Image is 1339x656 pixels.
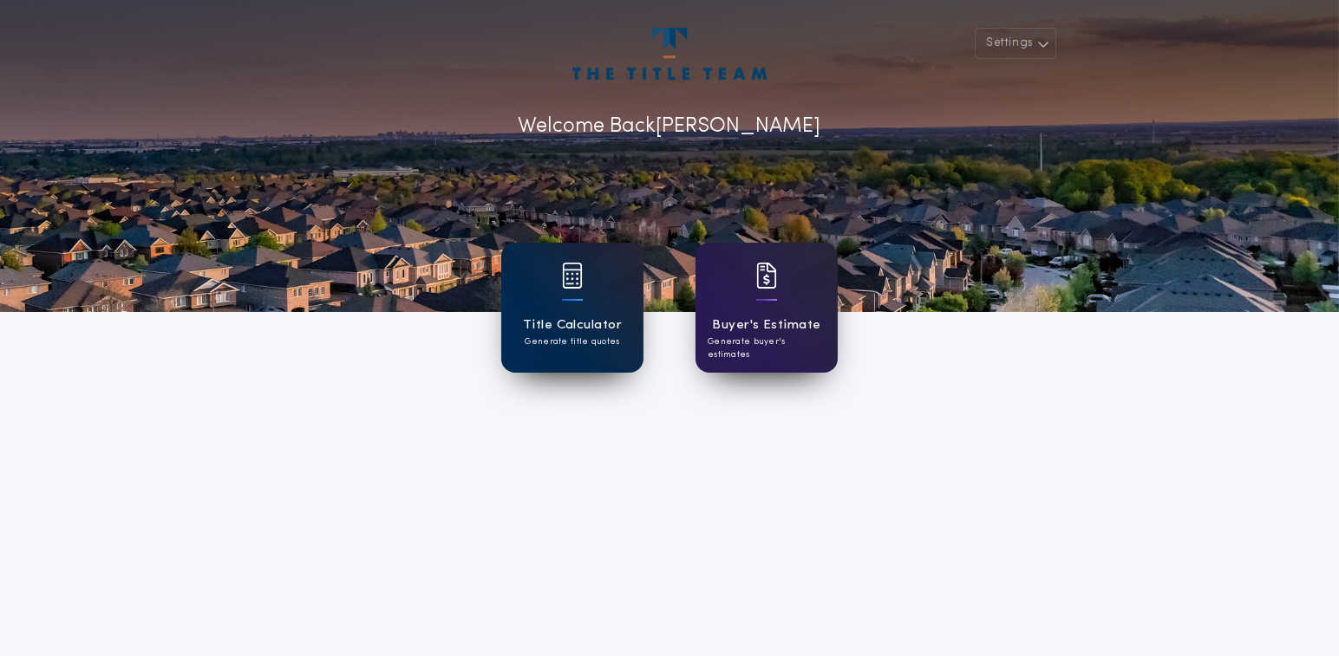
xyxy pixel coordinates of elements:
button: Settings [975,28,1056,59]
p: Generate buyer's estimates [708,335,826,361]
h1: Title Calculator [523,315,622,335]
h1: Buyer's Estimate [712,315,820,335]
img: account-logo [572,28,767,80]
img: card icon [562,263,583,289]
p: Welcome Back [PERSON_NAME] [519,111,821,142]
a: card iconTitle CalculatorGenerate title quotes [501,243,643,373]
img: card icon [756,263,777,289]
p: Generate title quotes [525,335,619,348]
a: card iconBuyer's EstimateGenerate buyer's estimates [696,243,838,373]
